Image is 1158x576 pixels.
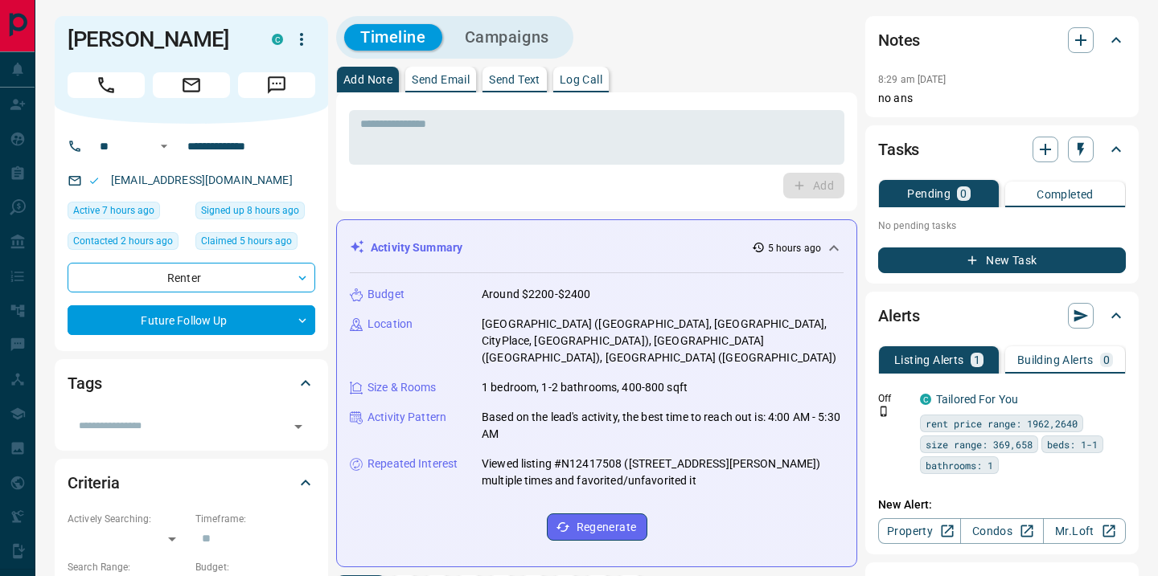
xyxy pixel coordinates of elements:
[489,74,540,85] p: Send Text
[68,232,187,255] div: Wed Oct 15 2025
[878,27,920,53] h2: Notes
[1037,189,1094,200] p: Completed
[878,90,1126,107] p: no ans
[1047,436,1098,452] span: beds: 1-1
[195,202,315,224] div: Wed Oct 15 2025
[68,263,315,292] div: Renter
[920,394,931,405] div: condos.ca
[768,241,821,255] p: 5 hours ago
[195,560,315,574] p: Budget:
[926,415,1078,431] span: rent price range: 1962,2640
[482,379,688,396] p: 1 bedroom, 1-2 bathrooms, 400-800 sqft
[88,175,100,186] svg: Email Valid
[368,286,404,303] p: Budget
[68,370,101,396] h2: Tags
[878,74,947,85] p: 8:29 am [DATE]
[878,247,1126,273] button: New Task
[195,232,315,255] div: Wed Oct 15 2025
[73,233,173,249] span: Contacted 2 hours ago
[1017,354,1094,366] p: Building Alerts
[272,34,283,45] div: condos.ca
[878,518,961,544] a: Property
[878,391,910,406] p: Off
[195,512,315,526] p: Timeframe:
[878,137,919,162] h2: Tasks
[68,464,315,502] div: Criteria
[73,202,154,219] span: Active 7 hours ago
[936,393,1018,406] a: Tailored For You
[926,436,1033,452] span: size range: 369,658
[878,21,1126,59] div: Notes
[201,233,292,249] span: Claimed 5 hours ago
[960,518,1043,544] a: Condos
[371,239,462,256] p: Activity Summary
[878,303,920,329] h2: Alerts
[1043,518,1126,544] a: Mr.Loft
[287,415,310,438] button: Open
[878,296,1126,335] div: Alerts
[878,496,1126,513] p: New Alert:
[878,406,889,417] svg: Push Notification Only
[68,305,315,335] div: Future Follow Up
[878,214,1126,238] p: No pending tasks
[1103,354,1110,366] p: 0
[974,354,980,366] p: 1
[412,74,470,85] p: Send Email
[238,72,315,98] span: Message
[68,364,315,402] div: Tags
[907,188,951,199] p: Pending
[368,409,446,426] p: Activity Pattern
[449,24,565,51] button: Campaigns
[350,233,844,263] div: Activity Summary5 hours ago
[344,24,442,51] button: Timeline
[960,188,967,199] p: 0
[154,137,174,156] button: Open
[68,470,120,496] h2: Criteria
[482,316,844,366] p: [GEOGRAPHIC_DATA] ([GEOGRAPHIC_DATA], [GEOGRAPHIC_DATA], CityPlace, [GEOGRAPHIC_DATA]), [GEOGRAPH...
[926,457,993,473] span: bathrooms: 1
[368,379,437,396] p: Size & Rooms
[482,409,844,443] p: Based on the lead's activity, the best time to reach out is: 4:00 AM - 5:30 AM
[547,513,647,541] button: Regenerate
[560,74,602,85] p: Log Call
[153,72,230,98] span: Email
[368,455,458,472] p: Repeated Interest
[343,74,392,85] p: Add Note
[68,72,145,98] span: Call
[201,202,299,219] span: Signed up 8 hours ago
[482,455,844,489] p: Viewed listing #N12417508 ([STREET_ADDRESS][PERSON_NAME]) multiple times and favorited/unfavorite...
[68,512,187,526] p: Actively Searching:
[482,286,590,303] p: Around $2200-$2400
[68,560,187,574] p: Search Range:
[68,27,248,52] h1: [PERSON_NAME]
[111,174,293,186] a: [EMAIL_ADDRESS][DOMAIN_NAME]
[368,316,413,333] p: Location
[894,354,964,366] p: Listing Alerts
[878,130,1126,169] div: Tasks
[68,202,187,224] div: Wed Oct 15 2025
